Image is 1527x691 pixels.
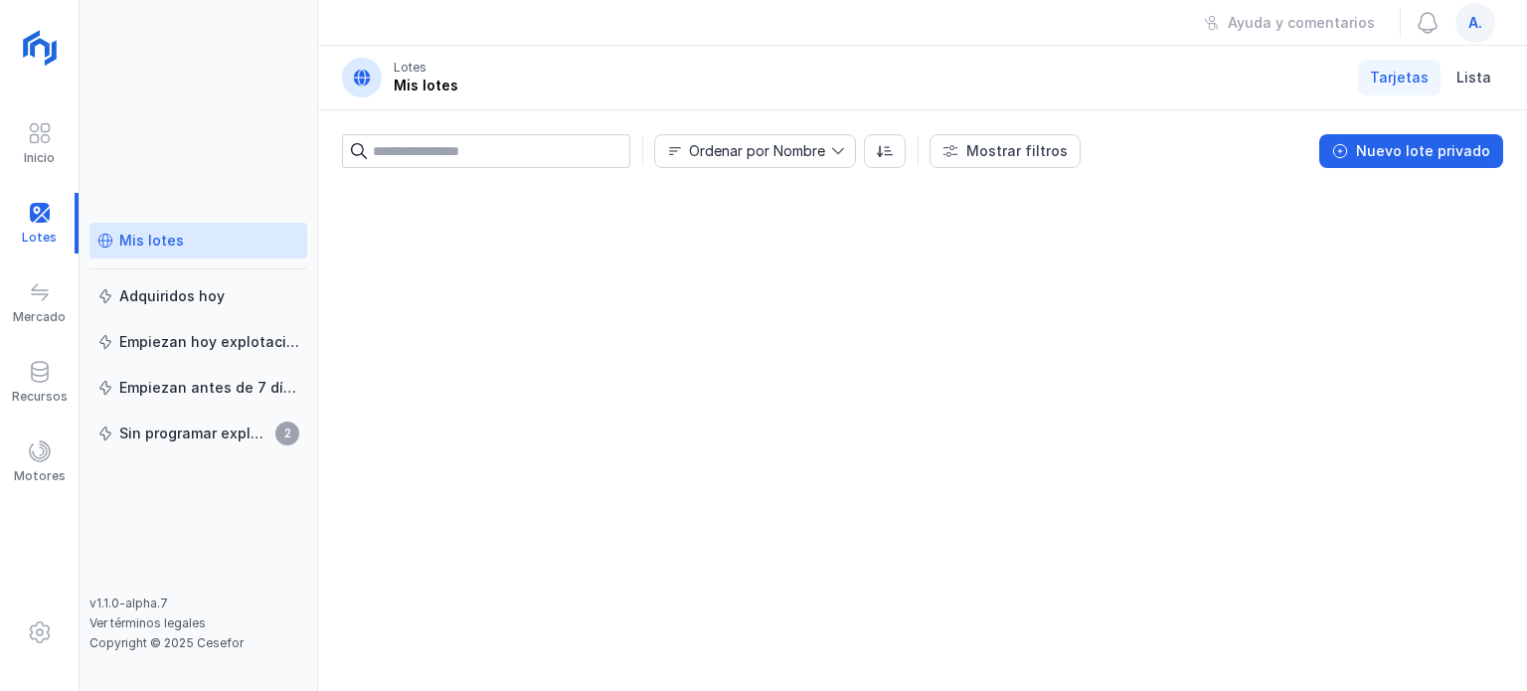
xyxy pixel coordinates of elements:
div: Recursos [12,389,68,405]
div: Inicio [24,150,55,166]
div: Ordenar por Nombre [689,144,825,158]
button: Mostrar filtros [930,134,1081,168]
div: Nuevo lote privado [1356,141,1490,161]
div: Sin programar explotación [119,424,269,443]
a: Sin programar explotación2 [89,416,307,451]
a: Lista [1444,60,1503,95]
div: Mostrar filtros [966,141,1068,161]
span: a. [1468,13,1482,33]
div: Ayuda y comentarios [1228,13,1375,33]
button: Ayuda y comentarios [1191,6,1388,40]
span: Nombre [655,135,831,167]
div: Mis lotes [394,76,458,95]
span: 2 [275,422,299,445]
div: Adquiridos hoy [119,286,225,306]
a: Ver términos legales [89,615,206,630]
div: Mis lotes [119,231,184,251]
a: Mis lotes [89,223,307,259]
div: Empiezan antes de 7 días [119,378,299,398]
button: Nuevo lote privado [1319,134,1503,168]
a: Adquiridos hoy [89,278,307,314]
img: logoRight.svg [15,23,65,73]
div: v1.1.0-alpha.7 [89,596,307,611]
div: Motores [14,468,66,484]
a: Empiezan hoy explotación [89,324,307,360]
span: Lista [1456,68,1491,87]
a: Tarjetas [1358,60,1441,95]
a: Empiezan antes de 7 días [89,370,307,406]
div: Empiezan hoy explotación [119,332,299,352]
div: Mercado [13,309,66,325]
div: Copyright © 2025 Cesefor [89,635,307,651]
div: Lotes [394,60,426,76]
span: Tarjetas [1370,68,1429,87]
